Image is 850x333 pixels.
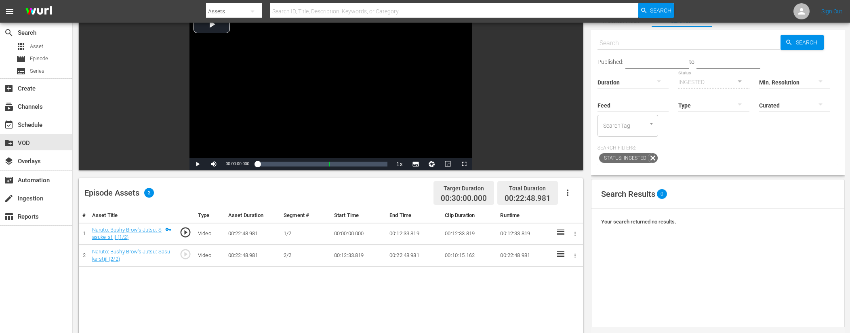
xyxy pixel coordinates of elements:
[505,183,551,194] div: Total Duration
[442,244,497,266] td: 00:10:15.162
[648,120,655,128] button: Open
[598,145,838,152] p: Search Filters:
[79,244,89,266] td: 2
[391,158,408,170] button: Playback Rate
[4,194,14,203] span: Ingestion
[497,223,552,244] td: 00:12:33.819
[4,84,14,93] span: Create
[386,223,442,244] td: 00:12:33.819
[179,226,191,238] span: play_circle_outline
[16,54,26,64] span: Episode
[5,6,15,16] span: menu
[601,189,655,199] span: Search Results
[678,71,749,93] div: INGESTED
[638,3,674,18] button: Search
[92,227,162,240] a: Naruto: Bushy Brow's Jutsu: Sasuke-stijl (1/2)
[598,59,623,65] span: Published:
[781,35,824,50] button: Search
[179,248,191,260] span: play_circle_outline
[206,158,222,170] button: Mute
[195,208,225,223] th: Type
[456,158,472,170] button: Fullscreen
[4,156,14,166] span: Overlays
[19,2,58,21] img: ans4CAIJ8jUAAAAAAAAAAAAAAAAAAAAAAAAgQb4GAAAAAAAAAAAAAAAAAAAAAAAAJMjXAAAAAAAAAAAAAAAAAAAAAAAAgAT5G...
[30,67,44,75] span: Series
[599,153,648,163] span: Status: INGESTED
[441,183,487,194] div: Target Duration
[4,138,14,148] span: VOD
[16,42,26,51] span: Asset
[442,223,497,244] td: 00:12:33.819
[30,55,48,63] span: Episode
[79,208,89,223] th: #
[689,59,694,65] span: to
[386,208,442,223] th: End Time
[89,208,175,223] th: Asset Title
[440,158,456,170] button: Picture-in-Picture
[497,208,552,223] th: Runtime
[793,35,824,50] span: Search
[442,208,497,223] th: Clip Duration
[195,244,225,266] td: Video
[225,244,280,266] td: 00:22:48.981
[331,223,386,244] td: 00:00:00.000
[821,8,842,15] a: Sign Out
[601,219,676,225] span: Your search returned no results.
[195,223,225,244] td: Video
[441,194,487,203] span: 00:30:00.000
[331,208,386,223] th: Start Time
[386,244,442,266] td: 00:22:48.981
[79,223,89,244] td: 1
[4,28,14,38] span: Search
[225,223,280,244] td: 00:22:48.981
[189,11,472,170] div: Video Player
[30,42,43,51] span: Asset
[280,244,331,266] td: 2/2
[4,175,14,185] span: Automation
[331,244,386,266] td: 00:12:33.819
[408,158,424,170] button: Subtitles
[225,208,280,223] th: Asset Duration
[16,66,26,76] span: Series
[280,223,331,244] td: 1/2
[280,208,331,223] th: Segment #
[4,212,14,221] span: Reports
[4,120,14,130] span: Schedule
[657,189,667,199] span: 0
[4,102,14,112] span: Channels
[144,188,154,198] span: 2
[497,244,552,266] td: 00:22:48.981
[189,158,206,170] button: Play
[650,3,671,18] span: Search
[505,194,551,203] span: 00:22:48.981
[424,158,440,170] button: Jump To Time
[257,162,387,166] div: Progress Bar
[226,162,249,166] span: 00:00:00.000
[92,249,170,262] a: Naruto: Bushy Brow's Jutsu: Sasuke-stijl (2/2)
[84,188,154,198] div: Episode Assets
